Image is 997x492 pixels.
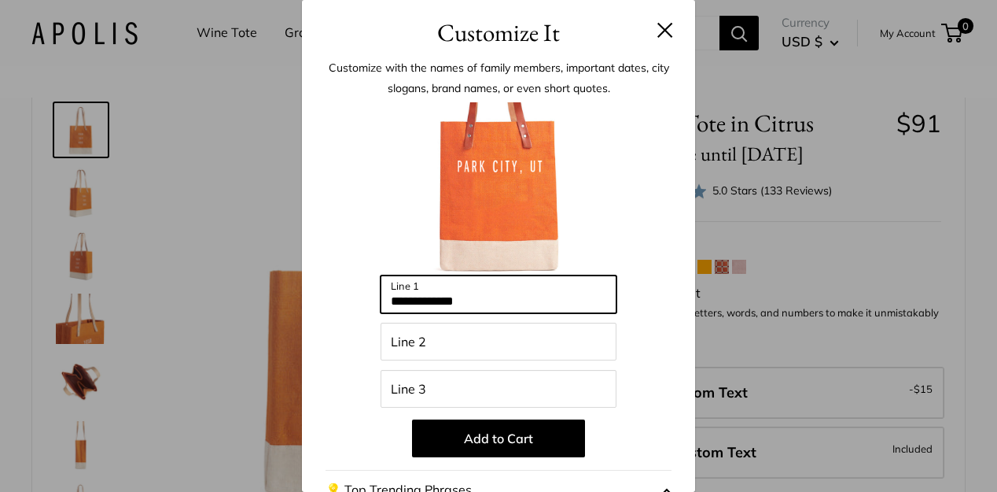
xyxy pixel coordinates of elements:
button: Add to Cart [412,420,585,457]
p: Customize with the names of family members, important dates, city slogans, brand names, or even s... [326,57,671,98]
h3: Customize It [326,14,671,51]
img: customizer-prod [412,102,585,276]
iframe: Sign Up via Text for Offers [13,432,168,479]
